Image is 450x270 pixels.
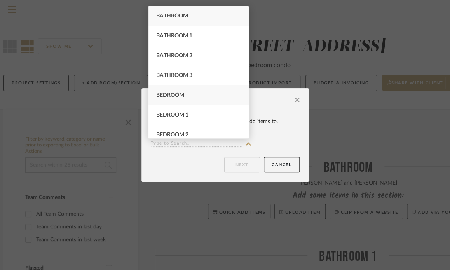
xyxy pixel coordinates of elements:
[156,132,188,138] span: Bedroom 2
[224,157,260,172] button: Next
[156,112,188,118] span: Bedroom 1
[151,140,242,148] input: Type to Search…
[156,33,192,38] span: Bathroom 1
[156,73,192,78] span: Bathroom 3
[156,92,184,98] span: Bedroom
[156,53,192,58] span: Bathroom 2
[156,13,188,19] span: Bathroom
[264,157,300,172] button: Cancel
